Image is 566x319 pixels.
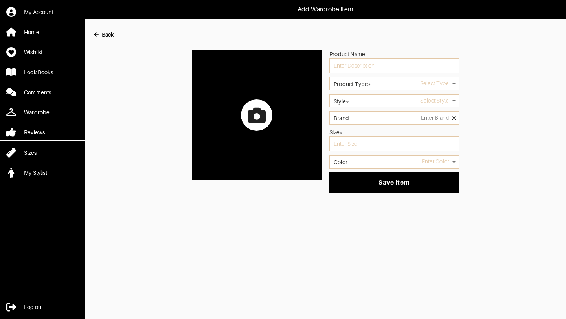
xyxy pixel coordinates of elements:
label: Brand [334,115,349,121]
div: Wardrobe [24,108,50,116]
input: Enter Description [329,58,459,73]
div: Back [102,31,114,38]
div: Sizes [24,149,37,157]
span: Save Item [336,179,453,187]
div: product options [330,78,458,90]
div: My Account [24,8,53,16]
p: Add Wardrobe Item [298,5,353,14]
label: Color [334,159,347,165]
div: Product Name [329,50,459,58]
div: style options [330,95,458,107]
label: Product Type* [334,81,371,87]
input: Enter Size [329,136,459,151]
button: Back [93,27,114,42]
label: Style* [334,99,349,104]
div: Home [24,28,39,36]
div: Log out [24,303,43,311]
button: Save Item [329,172,459,193]
div: Look Books [24,68,53,76]
div: Size* [329,128,459,136]
div: Reviews [24,128,45,136]
div: My Stylist [24,169,47,177]
div: color options [330,156,458,168]
div: Comments [24,88,51,96]
div: Wishlist [24,48,42,56]
input: Enter Brand [329,111,459,125]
